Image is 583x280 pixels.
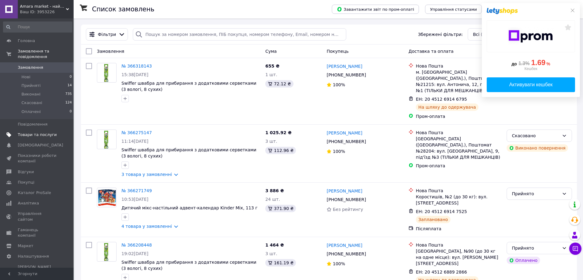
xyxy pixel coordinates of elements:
[416,248,502,266] div: [GEOGRAPHIC_DATA], №90 (до 30 кг на одне місце): вул. [PERSON_NAME][STREET_ADDRESS]
[333,82,345,87] span: 100%
[121,197,148,202] span: 10:53[DATE]
[97,63,117,83] a: Фото товару
[265,80,293,87] div: 72.12 ₴
[97,242,117,262] a: Фото товару
[21,74,30,80] span: Нові
[97,188,117,207] a: Фото товару
[70,74,72,80] span: 0
[18,169,34,175] span: Відгуки
[512,245,559,251] div: Прийнято
[18,132,57,138] span: Товари та послуги
[265,188,284,193] span: 3 886 ₴
[425,5,482,14] button: Управління статусами
[416,188,502,194] div: Нова Пошта
[121,205,258,210] a: Дитячий мікс-настільний адвент-календар Kinder Mix, 113 г
[18,211,57,222] span: Управління сайтом
[121,172,172,177] a: 3 товара у замовленні
[21,100,42,106] span: Скасовані
[416,63,502,69] div: Нова Пошта
[416,242,502,248] div: Нова Пошта
[121,251,148,256] span: 19:02[DATE]
[265,130,292,135] span: 1 025.92 ₴
[20,4,66,9] span: Amara market - найкращі товари з Європи за доступними цінами
[327,130,362,136] a: [PERSON_NAME]
[70,109,72,115] span: 0
[65,91,72,97] span: 735
[98,31,116,37] span: Фільтри
[416,163,502,169] div: Пром-оплата
[18,49,74,60] span: Замовлення та повідомлення
[18,200,39,206] span: Аналітика
[121,139,148,144] span: 11:14[DATE]
[265,243,284,247] span: 1 464 ₴
[102,63,112,82] img: Фото товару
[507,144,568,152] div: Виконано повернення
[327,188,362,194] a: [PERSON_NAME]
[18,227,57,238] span: Гаманець компанії
[97,130,117,149] a: Фото товару
[416,209,467,214] span: ЕН: 20 4512 6914 7525
[416,216,451,223] div: Заплановано
[97,49,124,54] span: Замовлення
[121,188,152,193] a: № 366271749
[121,224,172,229] a: 4 товара у замовленні
[121,260,256,271] a: Swiffer швабра для прибирання з додатковими серветками (3 вологі, 8 сухих)
[408,49,454,54] span: Доставка та оплата
[121,64,152,68] a: № 366318143
[265,64,279,68] span: 655 ₴
[325,71,367,79] div: [PHONE_NUMBER]
[569,243,581,255] button: Чат з покупцем
[121,147,256,158] a: Swiffer швабра для прибирання з додатковими серветками (3 вологі, 8 сухих)
[430,7,477,12] span: Управління статусами
[481,32,492,37] span: (873)
[265,197,280,202] span: 24 шт.
[121,243,152,247] a: № 366208448
[21,109,41,115] span: Оплачені
[265,205,296,212] div: 371.90 ₴
[332,5,419,14] button: Завантажити звіт по пром-оплаті
[121,81,256,92] a: Swiffer швабра для прибирання з додатковими серветками (3 вологі, 8 сухих)
[3,21,72,33] input: Пошук
[473,31,479,37] span: Всі
[18,243,33,249] span: Маркет
[18,254,49,259] span: Налаштування
[21,83,40,88] span: Прийняті
[327,63,362,69] a: [PERSON_NAME]
[416,103,478,111] div: На шляху до одержувача
[265,72,277,77] span: 1 шт.
[337,6,414,12] span: Завантажити звіт по пром-оплаті
[333,261,345,266] span: 100%
[416,136,502,160] div: [GEOGRAPHIC_DATA] ([GEOGRAPHIC_DATA].), Поштомат №28204: вул. [GEOGRAPHIC_DATA], 9, під'їзд №3 (Т...
[20,9,74,15] div: Ваш ID: 3953226
[133,28,346,41] input: Пошук за номером замовлення, ПІБ покупця, номером телефону, Email, номером накладної
[416,226,502,232] div: Післяплата
[92,6,154,13] h1: Список замовлень
[67,83,72,88] span: 14
[102,130,112,149] img: Фото товару
[512,190,559,197] div: Прийнято
[416,69,502,94] div: м. [GEOGRAPHIC_DATA] ([GEOGRAPHIC_DATA].), Поштомат №21215: вул. Антонича, 12, під'їзд №1 (ТІЛЬКИ...
[21,91,40,97] span: Виконані
[18,180,34,185] span: Покупці
[18,65,43,70] span: Замовлення
[416,130,502,136] div: Нова Пошта
[418,31,463,37] span: Збережені фільтри:
[65,100,72,106] span: 124
[18,122,48,127] span: Повідомлення
[333,207,363,212] span: Без рейтингу
[18,153,57,164] span: Показники роботи компанії
[18,38,35,44] span: Головна
[325,137,367,146] div: [PHONE_NUMBER]
[265,49,277,54] span: Cума
[416,270,467,274] span: ЕН: 20 4512 6889 2866
[265,251,277,256] span: 3 шт.
[327,49,348,54] span: Покупець
[325,250,367,258] div: [PHONE_NUMBER]
[512,132,559,139] div: Скасовано
[416,194,502,206] div: Коростишів, №2 (до 30 кг): вул. [STREET_ADDRESS]
[102,242,112,261] img: Фото товару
